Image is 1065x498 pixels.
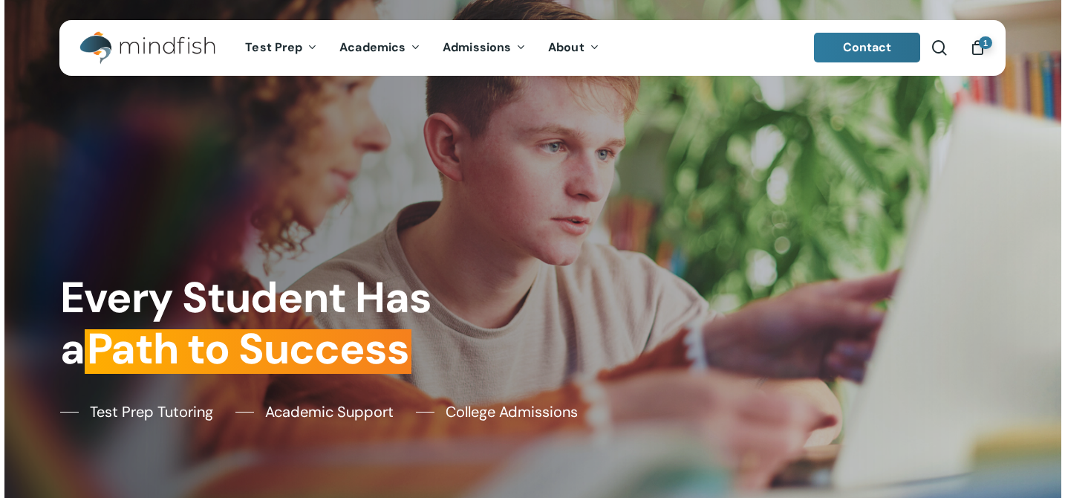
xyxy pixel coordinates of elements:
[416,401,578,423] a: College Admissions
[537,42,610,54] a: About
[234,20,610,76] nav: Main Menu
[90,401,213,423] span: Test Prep Tutoring
[446,401,578,423] span: College Admissions
[60,273,524,375] h1: Every Student Has a
[265,401,394,423] span: Academic Support
[969,39,986,56] a: Cart
[979,36,992,49] span: 1
[234,42,328,54] a: Test Prep
[85,321,411,377] em: Path to Success
[339,39,406,55] span: Academics
[235,401,394,423] a: Academic Support
[60,401,213,423] a: Test Prep Tutoring
[328,42,431,54] a: Academics
[245,39,302,55] span: Test Prep
[548,39,584,55] span: About
[814,33,921,62] a: Contact
[59,20,1006,76] header: Main Menu
[443,39,511,55] span: Admissions
[431,42,537,54] a: Admissions
[843,39,892,55] span: Contact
